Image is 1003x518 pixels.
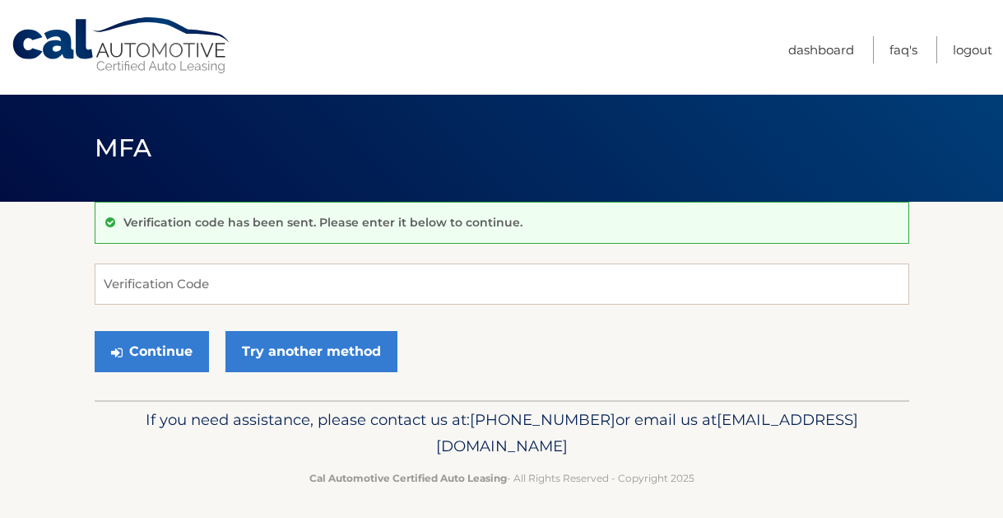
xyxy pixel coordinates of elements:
[95,264,909,305] input: Verification Code
[105,407,899,460] p: If you need assistance, please contact us at: or email us at
[105,469,899,487] p: - All Rights Reserved - Copyright 2025
[123,215,522,230] p: Verification code has been sent. Please enter it below to continue.
[309,472,507,484] strong: Cal Automotive Certified Auto Leasing
[436,410,858,455] span: [EMAIL_ADDRESS][DOMAIN_NAME]
[225,331,397,372] a: Try another method
[470,410,615,429] span: [PHONE_NUMBER]
[889,36,917,63] a: FAQ's
[95,331,209,372] button: Continue
[11,16,233,75] a: Cal Automotive
[788,36,854,63] a: Dashboard
[953,36,992,63] a: Logout
[95,133,152,163] span: MFA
